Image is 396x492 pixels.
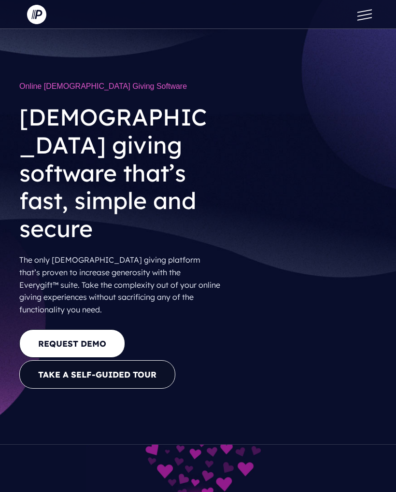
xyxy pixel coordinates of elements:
button: Take a Self-guided Tour [19,360,175,389]
h1: Online [DEMOGRAPHIC_DATA] Giving Software [19,77,221,96]
p: The only [DEMOGRAPHIC_DATA] giving platform that’s proven to increase generosity with the Everygi... [19,250,221,320]
a: REQUEST DEMO [19,329,125,358]
picture: everygift-impact [86,446,309,455]
h2: [DEMOGRAPHIC_DATA] giving software that’s fast, simple and secure [19,96,221,250]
